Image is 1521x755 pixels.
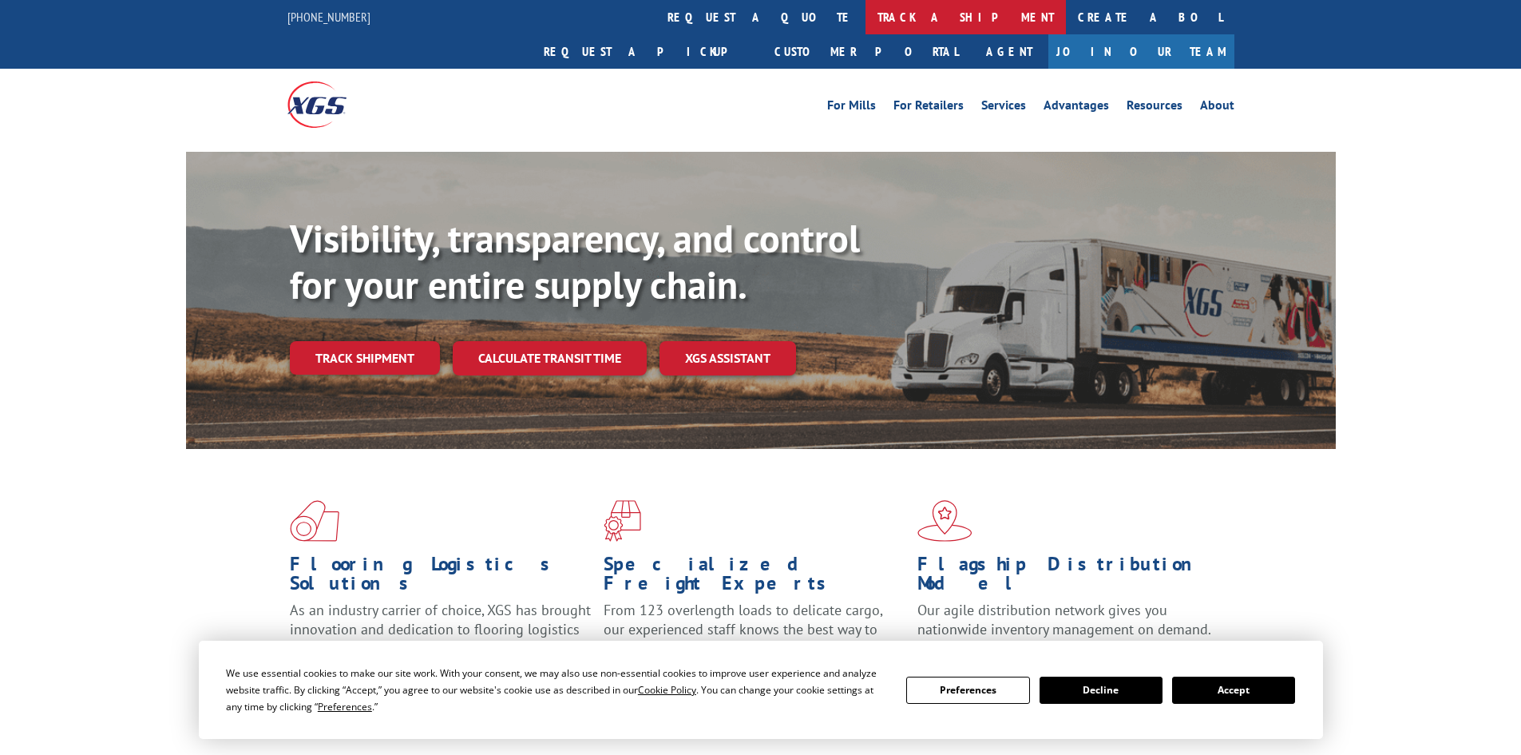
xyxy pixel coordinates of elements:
a: Services [981,99,1026,117]
a: Track shipment [290,341,440,375]
h1: Flooring Logistics Solutions [290,554,592,601]
h1: Specialized Freight Experts [604,554,905,601]
a: For Mills [827,99,876,117]
a: [PHONE_NUMBER] [287,9,370,25]
a: For Retailers [893,99,964,117]
span: Cookie Policy [638,683,696,697]
button: Decline [1040,677,1163,704]
a: Request a pickup [532,34,762,69]
a: Customer Portal [762,34,970,69]
a: Agent [970,34,1048,69]
a: Join Our Team [1048,34,1234,69]
span: As an industry carrier of choice, XGS has brought innovation and dedication to flooring logistics... [290,601,591,658]
button: Preferences [906,677,1029,704]
a: Calculate transit time [453,341,647,376]
a: About [1200,99,1234,117]
img: xgs-icon-total-supply-chain-intelligence-red [290,500,339,542]
div: Cookie Consent Prompt [199,641,1323,739]
a: Resources [1127,99,1182,117]
img: xgs-icon-focused-on-flooring-red [604,500,641,542]
p: From 123 overlength loads to delicate cargo, our experienced staff knows the best way to move you... [604,601,905,672]
div: We use essential cookies to make our site work. With your consent, we may also use non-essential ... [226,665,887,715]
a: Advantages [1044,99,1109,117]
h1: Flagship Distribution Model [917,554,1219,601]
b: Visibility, transparency, and control for your entire supply chain. [290,213,860,309]
span: Preferences [318,700,372,713]
button: Accept [1172,677,1295,704]
span: Our agile distribution network gives you nationwide inventory management on demand. [917,601,1211,638]
img: xgs-icon-flagship-distribution-model-red [917,500,972,542]
a: XGS ASSISTANT [659,341,796,376]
